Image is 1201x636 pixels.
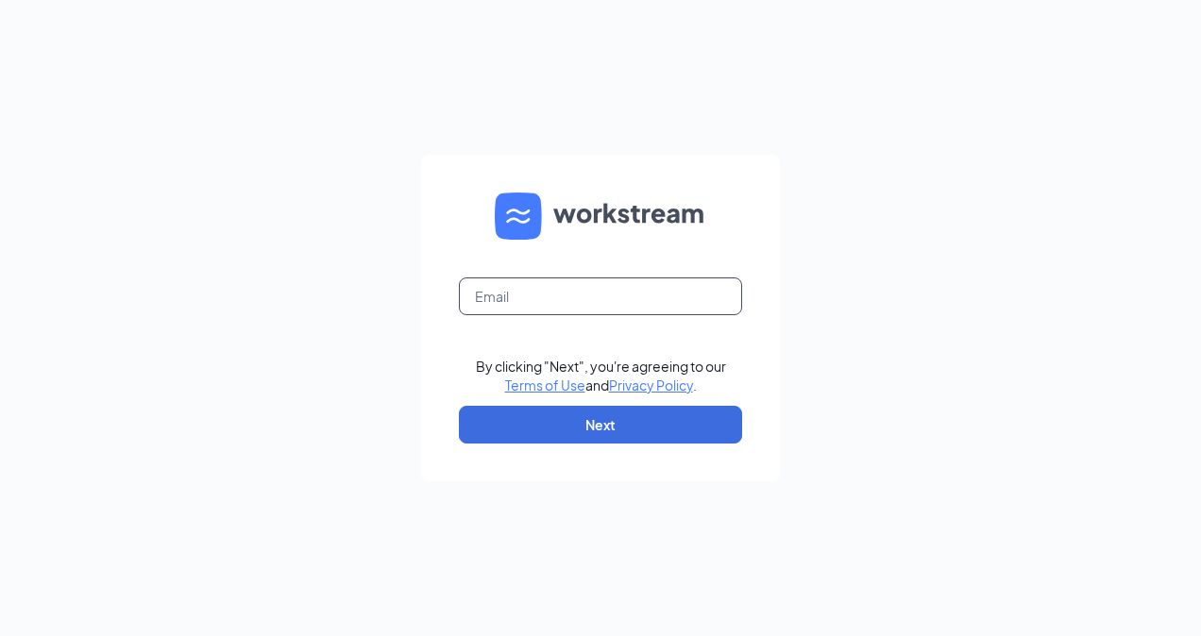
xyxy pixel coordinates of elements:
[495,192,706,240] img: WS logo and Workstream text
[476,357,726,394] div: By clicking "Next", you're agreeing to our and .
[609,377,693,393] a: Privacy Policy
[459,277,742,315] input: Email
[459,406,742,444] button: Next
[505,377,585,393] a: Terms of Use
